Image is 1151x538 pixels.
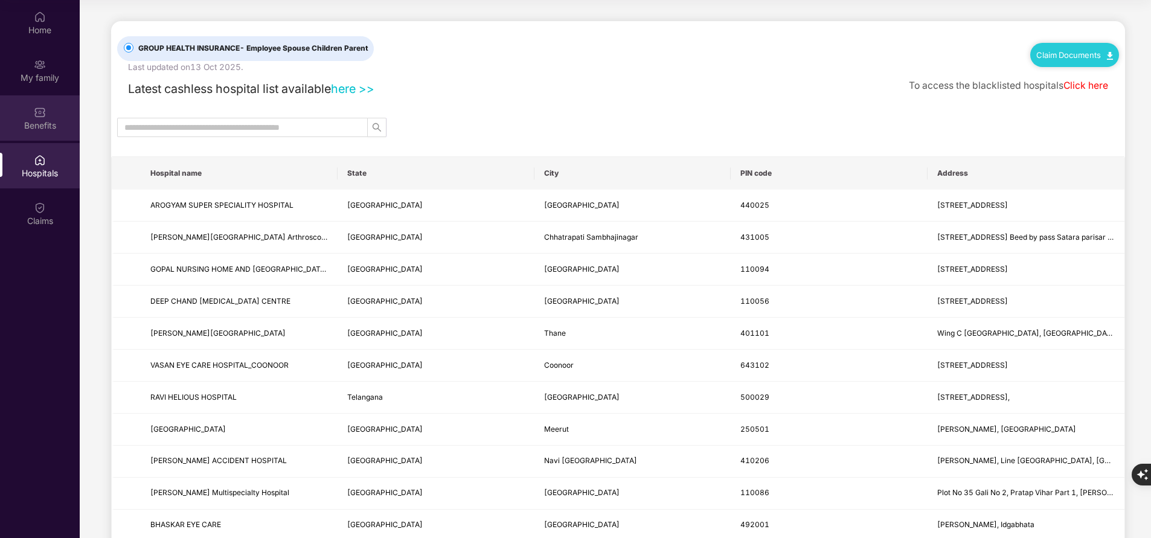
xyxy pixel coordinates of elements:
[133,43,373,54] span: GROUP HEALTH INSURANCE
[534,222,731,254] td: Chhatrapati Sambhajinagar
[740,296,769,306] span: 110056
[141,478,338,510] td: Tomar Multispecialty Hospital
[141,414,338,446] td: VARDAAN HOSPITAL
[34,11,46,23] img: svg+xml;base64,PHN2ZyBpZD0iSG9tZSIgeG1sbnM9Imh0dHA6Ly93d3cudzMub3JnLzIwMDAvc3ZnIiB3aWR0aD0iMjAiIG...
[937,200,1008,210] span: [STREET_ADDRESS]
[544,360,574,370] span: Coonoor
[534,157,731,190] th: City
[544,456,637,465] span: Navi [GEOGRAPHIC_DATA]
[740,360,769,370] span: 643102
[544,200,620,210] span: [GEOGRAPHIC_DATA]
[928,157,1124,190] th: Address
[740,232,769,242] span: 431005
[928,382,1124,414] td: 175 , R . K. Matt Road,
[150,424,226,434] span: [GEOGRAPHIC_DATA]
[740,392,769,402] span: 500029
[909,80,1063,91] span: To access the blacklisted hospitals
[937,392,1010,402] span: [STREET_ADDRESS],
[150,392,237,402] span: RAVI HELIOUS HOSPITAL
[534,478,731,510] td: New Delhi
[150,328,286,338] span: [PERSON_NAME][GEOGRAPHIC_DATA]
[731,157,928,190] th: PIN code
[937,360,1008,370] span: [STREET_ADDRESS]
[928,478,1124,510] td: Plot No 35 Gali No 2, Pratap Vihar Part 1, Kirari
[544,232,638,242] span: Chhatrapati Sambhajinagar
[150,296,290,306] span: DEEP CHAND [MEDICAL_DATA] CENTRE
[1107,52,1113,60] img: svg+xml;base64,PHN2ZyB4bWxucz0iaHR0cDovL3d3dy53My5vcmcvMjAwMC9zdmciIHdpZHRoPSIxMC40IiBoZWlnaHQ9Ij...
[347,200,423,210] span: [GEOGRAPHIC_DATA]
[34,202,46,214] img: svg+xml;base64,PHN2ZyBpZD0iQ2xhaW0iIHhtbG5zPSJodHRwOi8vd3d3LnczLm9yZy8yMDAwL3N2ZyIgd2lkdGg9IjIwIi...
[544,424,569,434] span: Meerut
[141,222,338,254] td: Shri Swami Samarth Hospital Arthroscopy & Orthopedic Superspeciality Center
[367,118,386,137] button: search
[338,157,534,190] th: State
[338,446,534,478] td: Maharashtra
[937,520,1034,529] span: [PERSON_NAME], Idgabhata
[141,190,338,222] td: AROGYAM SUPER SPECIALITY HOSPITAL
[928,414,1124,446] td: JANI KHURD, BHAGAT ROAD
[544,328,566,338] span: Thane
[544,488,620,497] span: [GEOGRAPHIC_DATA]
[740,200,769,210] span: 440025
[141,318,338,350] td: DHANVANTARI HOSPITAL
[544,296,620,306] span: [GEOGRAPHIC_DATA]
[150,264,328,274] span: GOPAL NURSING HOME AND [GEOGRAPHIC_DATA]
[34,59,46,71] img: svg+xml;base64,PHN2ZyB3aWR0aD0iMjAiIGhlaWdodD0iMjAiIHZpZXdCb3g9IjAgMCAyMCAyMCIgZmlsbD0ibm9uZSIgeG...
[937,296,1008,306] span: [STREET_ADDRESS]
[128,61,243,74] div: Last updated on 13 Oct 2025 .
[141,382,338,414] td: RAVI HELIOUS HOSPITAL
[338,382,534,414] td: Telangana
[150,456,287,465] span: [PERSON_NAME] ACCIDENT HOSPITAL
[534,350,731,382] td: Coonoor
[347,424,423,434] span: [GEOGRAPHIC_DATA]
[34,154,46,166] img: svg+xml;base64,PHN2ZyBpZD0iSG9zcGl0YWxzIiB4bWxucz0iaHR0cDovL3d3dy53My5vcmcvMjAwMC9zdmciIHdpZHRoPS...
[937,488,1140,497] span: Plot No 35 Gali No 2, Pratap Vihar Part 1, [PERSON_NAME]
[1063,80,1108,91] a: Click here
[534,318,731,350] td: Thane
[150,232,457,242] span: [PERSON_NAME][GEOGRAPHIC_DATA] Arthroscopy & Orthopedic Superspeciality Center
[1036,50,1113,60] a: Claim Documents
[928,350,1124,382] td: 75/75 1 Mount Road, Kumaran Nagar
[928,254,1124,286] td: B-1, Jyoti Nagar, Loni Road
[928,318,1124,350] td: Wing C Radha Govind Park, Uttan Road
[534,382,731,414] td: Hyderabad
[534,414,731,446] td: Meerut
[150,360,289,370] span: VASAN EYE CARE HOSPITAL_COONOOR
[141,446,338,478] td: MHATRE ACCIDENT HOSPITAL
[338,350,534,382] td: Tamil Nadu
[150,488,289,497] span: [PERSON_NAME] Multispecialty Hospital
[150,200,293,210] span: AROGYAM SUPER SPECIALITY HOSPITAL
[740,520,769,529] span: 492001
[928,446,1124,478] td: Shivram Sadan, Line Ali Shivaji Road, Opp ST Stand
[347,520,423,529] span: [GEOGRAPHIC_DATA]
[937,424,1076,434] span: [PERSON_NAME], [GEOGRAPHIC_DATA]
[928,286,1124,318] td: B-16, Pillar No. 227, Main Rohtak Road
[141,254,338,286] td: GOPAL NURSING HOME AND EYE HOSPITAL
[331,82,374,96] a: here >>
[338,190,534,222] td: Maharashtra
[338,478,534,510] td: Delhi
[937,328,1118,338] span: Wing C [GEOGRAPHIC_DATA], [GEOGRAPHIC_DATA]
[928,190,1124,222] td: 34, Sita Nagar, Wardha Road
[544,392,620,402] span: [GEOGRAPHIC_DATA]
[347,232,423,242] span: [GEOGRAPHIC_DATA]
[347,456,423,465] span: [GEOGRAPHIC_DATA]
[740,328,769,338] span: 401101
[347,392,383,402] span: Telangana
[338,286,534,318] td: Delhi
[338,222,534,254] td: Maharashtra
[544,264,620,274] span: [GEOGRAPHIC_DATA]
[240,43,368,53] span: - Employee Spouse Children Parent
[740,264,769,274] span: 110094
[928,222,1124,254] td: Plot No.11 Sarve No.3/4 Beed by pass Satara parisar Mustafabad, Amdar Road Satara Parisar Session...
[150,520,221,529] span: BHASKAR EYE CARE
[740,456,769,465] span: 410206
[141,286,338,318] td: DEEP CHAND DIALYSIS CENTRE
[347,296,423,306] span: [GEOGRAPHIC_DATA]
[544,520,620,529] span: [GEOGRAPHIC_DATA]
[347,488,423,497] span: [GEOGRAPHIC_DATA]
[141,157,338,190] th: Hospital name
[128,82,331,96] span: Latest cashless hospital list available
[338,318,534,350] td: Maharashtra
[150,168,328,178] span: Hospital name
